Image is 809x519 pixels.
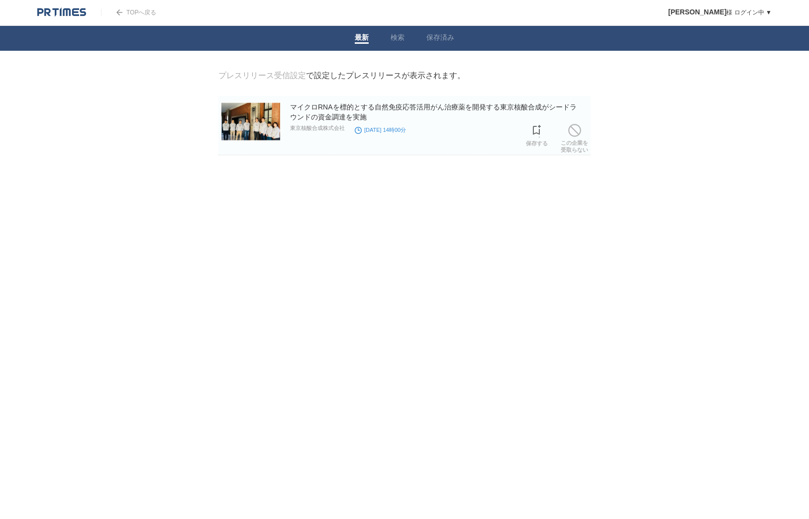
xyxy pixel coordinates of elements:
[101,9,156,16] a: TOPへ戻る
[355,127,406,133] time: [DATE] 14時00分
[116,9,122,15] img: arrow.png
[37,7,86,17] img: logo.png
[668,9,772,16] a: [PERSON_NAME]様 ログイン中 ▼
[221,102,280,141] img: マイクロRNAを標的とする自然免疫応答活用がん治療薬を開発する東京核酸合成がシードラウンドの資金調達を実施
[355,33,369,44] a: 最新
[218,71,306,80] a: プレスリリース受信設定
[290,124,345,132] p: 東京核酸合成株式会社
[526,122,548,147] a: 保存する
[290,103,577,121] a: マイクロRNAを標的とする自然免疫応答活用がん治療薬を開発する東京核酸合成がシードラウンドの資金調達を実施
[561,121,588,153] a: この企業を受取らない
[426,33,454,44] a: 保存済み
[218,71,465,81] div: で設定したプレスリリースが表示されます。
[391,33,404,44] a: 検索
[668,8,726,16] span: [PERSON_NAME]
